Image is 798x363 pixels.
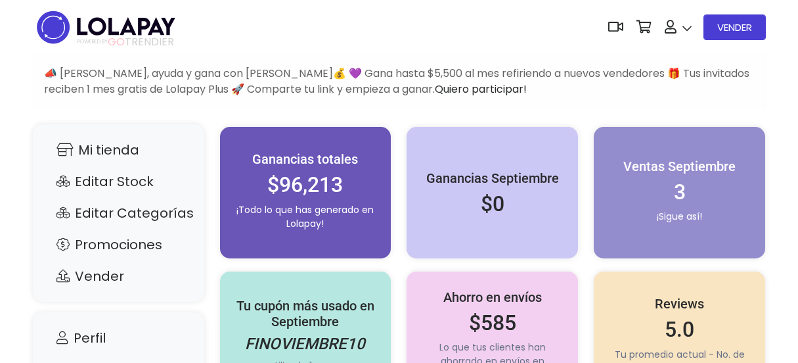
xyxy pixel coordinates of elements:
a: Editar Categorías [46,201,191,226]
span: 📣 [PERSON_NAME], ayuda y gana con [PERSON_NAME]💰 💜 Gana hasta $5,500 al mes refiriendo a nuevos v... [44,66,749,97]
h5: Ventas Septiembre [607,158,752,174]
a: Perfil [46,326,191,351]
h2: $585 [420,310,565,335]
h5: Ganancias totales [233,151,378,167]
img: logo [33,7,179,48]
h2: $96,213 [233,172,378,197]
a: Quiero participar! [435,82,527,97]
h5: Ahorro en envíos [420,289,565,305]
h2: 3 [607,180,752,205]
h5: Ganancias Septiembre [420,170,565,186]
h4: FINOVIEMBRE10 [233,335,378,354]
span: POWERED BY [78,38,108,45]
a: Vender [46,264,191,289]
h2: $0 [420,191,565,216]
p: ¡Sigue así! [607,210,752,224]
a: Mi tienda [46,137,191,162]
span: GO [108,34,125,49]
a: VENDER [703,14,766,40]
a: Editar Stock [46,169,191,194]
span: TRENDIER [78,36,174,48]
h5: Tu cupón más usado en Septiembre [233,298,378,329]
p: ¡Todo lo que has generado en Lolapay! [233,203,378,231]
h2: 5.0 [607,317,752,342]
h5: Reviews [607,296,752,312]
a: Promociones [46,232,191,257]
